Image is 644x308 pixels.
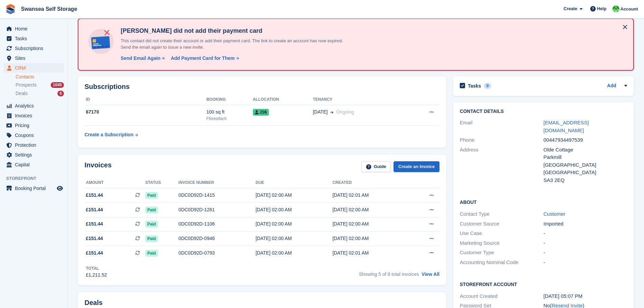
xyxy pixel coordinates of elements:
span: Paid [145,221,158,228]
th: Allocation [253,94,313,105]
div: Add Payment Card for Them [171,55,235,62]
div: Accounting Nominal Code [460,259,543,266]
div: Create a Subscription [85,131,134,138]
span: CRM [15,63,55,73]
th: Tenancy [313,94,407,105]
span: Settings [15,150,55,160]
a: Contacts [16,74,64,80]
div: [DATE] 02:01 AM [332,250,409,257]
span: £151.44 [86,235,103,242]
a: Preview store [56,184,64,192]
a: View All [422,271,439,277]
div: Total [86,265,107,271]
th: Amount [85,177,145,188]
div: [DATE] 02:00 AM [256,235,333,242]
a: menu [3,24,64,33]
p: This contact did not create their account or add their payment card. The link to create an accoun... [118,38,355,51]
a: menu [3,140,64,150]
span: Pricing [15,121,55,130]
div: [GEOGRAPHIC_DATA] [544,161,627,169]
span: £151.44 [86,250,103,257]
div: - [544,259,627,266]
a: [EMAIL_ADDRESS][DOMAIN_NAME] [544,120,589,133]
div: - [544,249,627,257]
div: 0DC0D92D-1415 [178,192,256,199]
th: Status [145,177,178,188]
th: Created [332,177,409,188]
a: menu [3,184,64,193]
span: Prospects [16,82,37,88]
a: Guide [361,161,391,172]
div: Customer Source [460,220,543,228]
a: menu [3,34,64,43]
div: Email [460,119,543,134]
span: Home [15,24,55,33]
div: 67170 [85,109,206,116]
div: [GEOGRAPHIC_DATA] [544,169,627,176]
a: Create a Subscription [85,128,138,141]
a: menu [3,121,64,130]
span: Analytics [15,101,55,111]
div: [DATE] 02:00 AM [332,206,409,213]
div: Use Case [460,230,543,237]
th: Booking [206,94,253,105]
div: [DATE] 02:00 AM [256,192,333,199]
span: Paid [145,235,158,242]
span: Invoices [15,111,55,120]
a: menu [3,111,64,120]
span: £151.44 [86,206,103,213]
div: £1,211.52 [86,271,107,279]
span: Deals [16,90,28,97]
span: Showing 5 of 8 total invoices [359,271,419,277]
h2: Storefront Account [460,281,627,287]
span: Ongoing [336,109,354,115]
th: ID [85,94,206,105]
div: [DATE] 02:00 AM [256,220,333,228]
div: Imported [544,220,627,228]
h4: [PERSON_NAME] did not add their payment card [118,27,355,35]
h2: Deals [85,299,102,307]
span: Capital [15,160,55,169]
span: [DATE] [313,109,328,116]
th: Due [256,177,333,188]
div: 100 sq ft [206,109,253,116]
span: Paid [145,250,158,257]
div: [DATE] 02:01 AM [332,192,409,199]
div: Send Email Again [121,55,161,62]
div: 0 [484,83,492,89]
div: - [544,230,627,237]
div: 6 [57,91,64,96]
a: menu [3,101,64,111]
a: menu [3,160,64,169]
span: £151.44 [86,220,103,228]
div: Customer Type [460,249,543,257]
div: 00447934497539 [544,136,627,144]
a: Prospects 1045 [16,81,64,89]
span: Z06 [253,109,269,116]
div: 1045 [51,82,64,88]
div: Parkmill [544,153,627,161]
span: Booking Portal [15,184,55,193]
div: Contact Type [460,210,543,218]
div: Phone [460,136,543,144]
a: menu [3,150,64,160]
a: Add [607,82,616,90]
span: Help [597,5,606,12]
span: Tasks [15,34,55,43]
div: Address [460,146,543,184]
span: Coupons [15,131,55,140]
span: Sites [15,53,55,63]
a: Swansea Self Storage [18,3,80,15]
a: Deals 6 [16,90,64,97]
div: 0DC0D92D-1106 [178,220,256,228]
h2: About [460,198,627,205]
a: menu [3,44,64,53]
div: [DATE] 02:00 AM [332,220,409,228]
span: Create [564,5,577,12]
span: Account [620,6,638,13]
span: Paid [145,207,158,213]
img: Andrew Robbins [613,5,619,12]
a: menu [3,131,64,140]
div: 0DC0D92D-0793 [178,250,256,257]
a: menu [3,63,64,73]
